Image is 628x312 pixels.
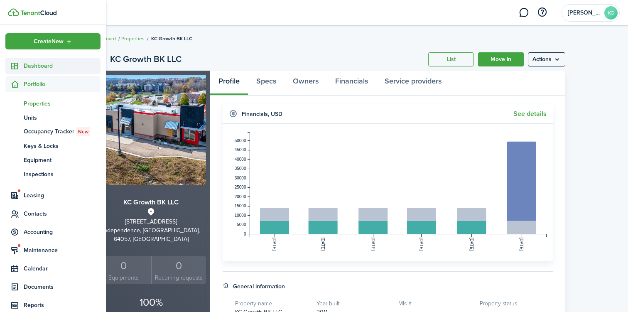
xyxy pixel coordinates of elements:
[24,80,101,88] span: Portfolio
[321,238,325,251] tspan: [DATE]
[5,167,101,181] a: Inspections
[110,52,182,66] h2: KC Growth BK LLC
[24,191,101,200] span: Leasing
[235,138,246,143] tspan: 50000
[371,238,375,251] tspan: [DATE]
[24,142,101,150] span: Keys & Locks
[78,128,88,135] span: New
[96,75,206,185] img: Property avatar
[285,71,327,96] a: Owners
[96,256,151,285] a: 0Equipments
[248,71,285,96] a: Specs
[469,238,474,251] tspan: [DATE]
[235,213,246,218] tspan: 10000
[5,139,101,153] a: Keys & Locks
[24,61,101,70] span: Dashboard
[154,273,204,282] small: Recurring requests
[235,147,246,152] tspan: 45000
[151,256,206,285] a: 0 Recurring requests
[5,153,101,167] a: Equipment
[235,299,308,308] h5: Property name
[34,39,64,44] span: Create New
[5,33,101,49] button: Open menu
[235,204,246,208] tspan: 15000
[428,52,474,66] a: List
[480,299,553,308] h5: Property status
[528,52,565,66] menu-btn: Actions
[516,2,532,23] a: Messaging
[272,238,277,251] tspan: [DATE]
[151,35,192,42] span: KC Growth BK LLC
[24,113,101,122] span: Units
[24,127,101,136] span: Occupancy Tracker
[242,110,282,118] h4: Financials , USD
[235,194,246,199] tspan: 20000
[244,232,246,236] tspan: 0
[96,217,206,226] div: [STREET_ADDRESS]
[528,52,565,66] button: Open menu
[96,226,206,243] div: Independence, [GEOGRAPHIC_DATA], 64057, [GEOGRAPHIC_DATA]
[24,156,101,165] span: Equipment
[235,185,246,189] tspan: 25000
[96,295,206,310] p: 100%
[535,5,549,20] button: Open resource center
[98,273,149,282] small: Equipments
[5,111,101,125] a: Units
[316,299,390,308] h5: Year built
[154,258,204,274] div: 0
[419,238,424,251] tspan: [DATE]
[5,125,101,139] a: Occupancy TrackerNew
[604,6,618,20] avatar-text: KG
[24,283,101,291] span: Documents
[513,110,547,118] a: See details
[398,299,471,308] h5: Mls #
[24,246,101,255] span: Maintenance
[98,258,149,274] div: 0
[8,8,19,16] img: TenantCloud
[376,71,450,96] a: Service providers
[235,157,246,162] tspan: 40000
[20,10,56,15] img: TenantCloud
[233,282,285,291] h4: General information
[24,301,101,310] span: Reports
[24,228,101,236] span: Accounting
[24,170,101,179] span: Inspections
[24,99,101,108] span: Properties
[235,176,246,180] tspan: 30000
[327,71,376,96] a: Financials
[24,209,101,218] span: Contacts
[237,222,246,227] tspan: 5000
[235,166,246,171] tspan: 35000
[96,197,206,208] h3: KC Growth BK LLC
[5,58,101,74] a: Dashboard
[5,96,101,111] a: Properties
[121,35,145,42] a: Properties
[519,238,524,251] tspan: [DATE]
[478,52,524,66] a: Move in
[24,264,101,273] span: Calendar
[568,10,601,16] span: Krishna's Group INC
